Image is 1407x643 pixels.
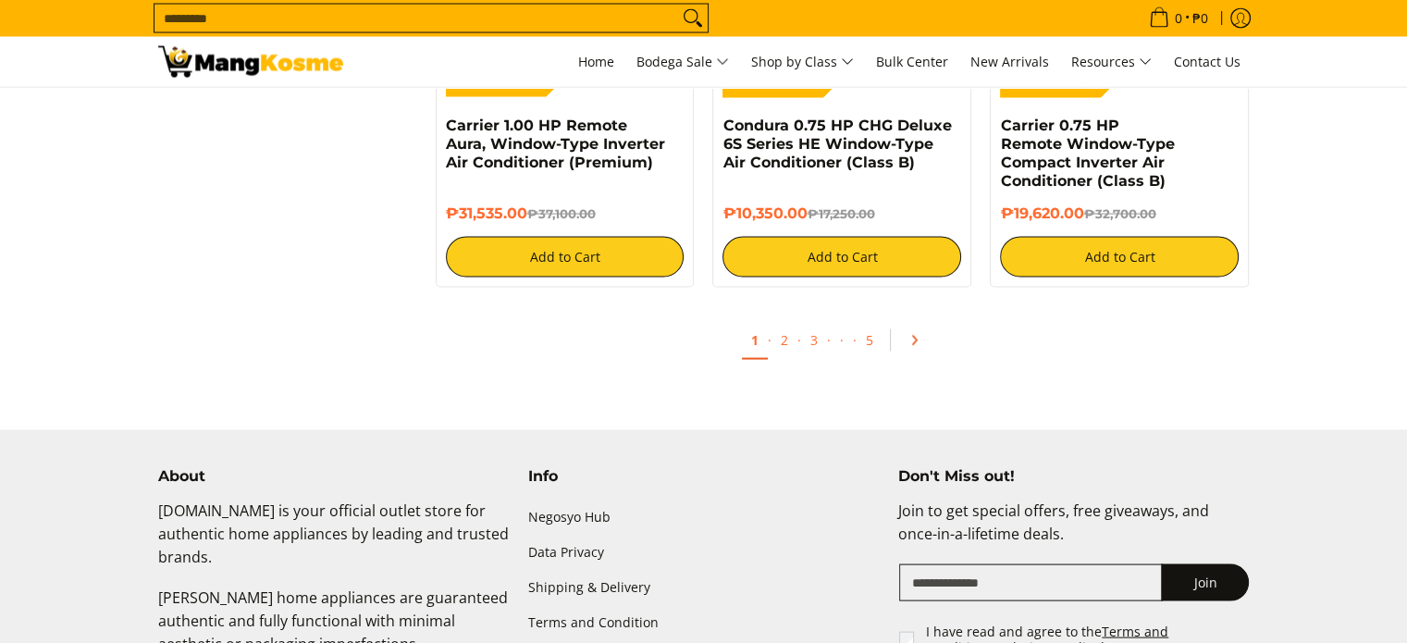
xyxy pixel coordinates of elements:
nav: Main Menu [362,37,1250,87]
button: Search [678,5,708,32]
a: Negosyo Hub [528,500,880,535]
h4: Don't Miss out! [897,467,1249,486]
span: Bulk Center [876,53,948,70]
span: 0 [1172,12,1185,25]
span: · [768,331,771,349]
button: Join [1161,564,1249,601]
span: · [797,331,801,349]
a: Home [569,37,623,87]
a: Bodega Sale [627,37,738,87]
h4: About [158,467,510,486]
p: [DOMAIN_NAME] is your official outlet store for authentic home appliances by leading and trusted ... [158,500,510,587]
span: · [827,331,831,349]
a: Data Privacy [528,535,880,570]
h4: Info [528,467,880,486]
button: Add to Cart [1000,237,1239,278]
del: ₱32,700.00 [1083,206,1155,221]
a: 5 [857,322,882,358]
a: Condura 0.75 HP CHG Deluxe 6S Series HE Window-Type Air Conditioner (Class B) [722,117,951,171]
span: Home [578,53,614,70]
a: Carrier 0.75 HP Remote Window-Type Compact Inverter Air Conditioner (Class B) [1000,117,1174,190]
span: Contact Us [1174,53,1240,70]
h6: ₱31,535.00 [446,204,685,223]
span: · [853,331,857,349]
span: · [831,322,853,358]
a: Contact Us [1165,37,1250,87]
del: ₱17,250.00 [807,206,874,221]
a: 1 [742,322,768,360]
span: • [1143,8,1214,29]
span: New Arrivals [970,53,1049,70]
ul: Pagination [426,315,1259,375]
p: Join to get special offers, free giveaways, and once-in-a-lifetime deals. [897,500,1249,564]
span: ₱0 [1190,12,1211,25]
a: New Arrivals [961,37,1058,87]
h6: ₱19,620.00 [1000,204,1239,223]
a: Shop by Class [742,37,863,87]
button: Add to Cart [446,237,685,278]
img: Bodega Sale Aircon l Mang Kosme: Home Appliances Warehouse Sale Window Type [158,46,343,78]
span: Resources [1071,51,1152,74]
a: Shipping & Delivery [528,570,880,605]
a: Carrier 1.00 HP Remote Aura, Window-Type Inverter Air Conditioner (Premium) [446,117,665,171]
span: Shop by Class [751,51,854,74]
a: Bulk Center [867,37,957,87]
h6: ₱10,350.00 [722,204,961,223]
a: 3 [801,322,827,358]
button: Add to Cart [722,237,961,278]
span: Bodega Sale [636,51,729,74]
a: Resources [1062,37,1161,87]
del: ₱37,100.00 [527,206,596,221]
a: Terms and Condition [528,605,880,640]
a: 2 [771,322,797,358]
